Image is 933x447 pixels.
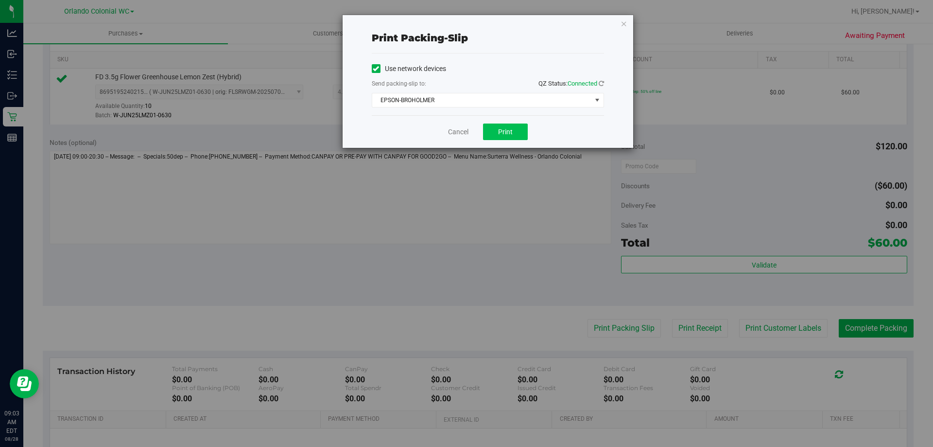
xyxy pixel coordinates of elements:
[568,80,597,87] span: Connected
[372,79,426,88] label: Send packing-slip to:
[372,64,446,74] label: Use network devices
[448,127,468,137] a: Cancel
[372,93,591,107] span: EPSON-BROHOLMER
[10,369,39,398] iframe: Resource center
[372,32,468,44] span: Print packing-slip
[591,93,603,107] span: select
[483,124,528,140] button: Print
[498,128,513,136] span: Print
[538,80,604,87] span: QZ Status:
